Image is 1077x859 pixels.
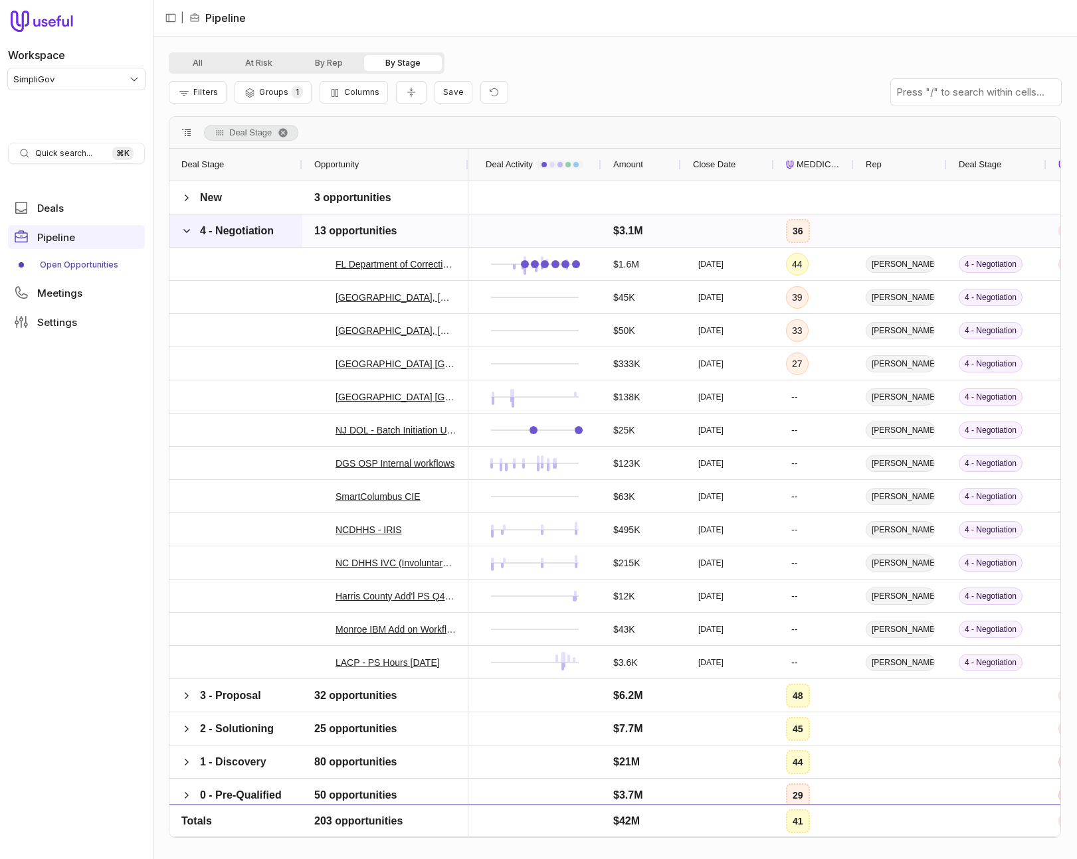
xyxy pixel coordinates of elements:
div: -- [791,489,797,505]
div: $21M [613,754,640,770]
span: 4 - Negotiation [959,455,1023,472]
span: 4 - Negotiation [959,554,1023,572]
span: [PERSON_NAME] [866,322,935,339]
li: Pipeline [189,10,246,26]
div: $25K [613,422,635,438]
div: -- [791,522,797,538]
a: LACP - PS Hours [DATE] [336,655,440,670]
button: All [171,55,224,71]
time: [DATE] [698,358,724,369]
div: 50 opportunities [314,787,397,803]
span: Deal Stage [181,157,224,173]
a: SmartColumbus CIE [336,489,421,505]
span: 4 - Negotiation [959,521,1023,538]
time: [DATE] [698,624,724,635]
span: 4 - Negotiation [200,225,274,236]
button: Collapse all rows [396,81,427,104]
span: 1 [292,86,303,98]
span: [PERSON_NAME] [866,521,935,538]
span: [PERSON_NAME] [866,289,935,306]
span: [PERSON_NAME] [866,654,935,671]
span: [PERSON_NAME] [866,256,935,273]
a: Harris County Add'l PS Q4 2025 (50 hours) [336,588,456,604]
span: 4 - Negotiation [959,587,1023,605]
button: Create a new saved view [435,81,472,104]
a: [GEOGRAPHIC_DATA], [GEOGRAPHIC_DATA] - Y5 Upsell [336,323,456,339]
time: [DATE] [698,325,724,336]
div: $3.1M [613,223,642,239]
button: Filter Pipeline [169,81,227,104]
time: [DATE] [698,591,724,601]
a: NC DHHS IVC (Involuntary committment ) [336,555,456,571]
a: Deals [8,196,145,220]
span: 3 - Proposal [200,690,261,701]
button: At Risk [224,55,294,71]
a: [GEOGRAPHIC_DATA] [GEOGRAPHIC_DATA] - IT Office [336,356,456,372]
span: Opportunity [314,157,359,173]
a: Open Opportunities [8,254,145,275]
span: 4 - Negotiation [959,289,1023,306]
a: DGS OSP Internal workflows [336,455,454,471]
span: Rep [866,157,882,173]
button: Columns [320,81,388,104]
input: Press "/" to search within cells... [891,79,1061,106]
time: [DATE] [698,259,724,270]
div: $6.2M [613,688,642,704]
button: Group Pipeline [235,81,311,104]
span: Deal Stage. Press ENTER to sort. Press DELETE to remove [204,125,298,141]
span: [PERSON_NAME] [866,554,935,572]
time: [DATE] [698,292,724,303]
div: 80 opportunities [314,754,397,770]
a: Pipeline [8,225,145,249]
span: [PERSON_NAME] [866,488,935,505]
div: $495K [613,522,640,538]
span: New [200,192,222,203]
time: [DATE] [698,657,724,668]
div: $3.7M [613,787,642,803]
span: MEDDICC Score [797,157,842,173]
span: 4 - Negotiation [959,355,1023,372]
span: 1 - Discovery [200,756,266,767]
span: 4 - Negotiation [959,422,1023,439]
div: $138K [613,389,640,405]
span: 4 - Negotiation [959,256,1023,273]
span: 4 - Negotiation [959,621,1023,638]
div: $1.6M [613,256,639,272]
span: Amount [613,157,643,173]
div: 39 [792,289,803,305]
div: 32 opportunities [314,688,397,704]
div: $63K [613,489,635,505]
span: 0 - Pre-Qualified [200,789,282,801]
span: 4 - Negotiation [959,654,1023,671]
kbd: ⌘ K [112,147,134,160]
span: Deals [37,203,64,213]
span: 4 - Negotiation [959,322,1023,339]
span: Pipeline [37,232,75,242]
span: Columns [344,87,379,97]
div: $333K [613,356,640,372]
div: -- [791,422,797,438]
div: 36 [793,223,803,239]
span: 4 - Negotiation [959,488,1023,505]
div: 29 [793,787,803,803]
span: Deal Stage [959,157,1001,173]
span: Settings [37,317,77,327]
div: -- [791,621,797,637]
span: [PERSON_NAME] [866,388,935,406]
div: $45K [613,289,635,305]
div: 45 [793,721,803,737]
div: 44 [792,256,803,272]
time: [DATE] [698,524,724,535]
a: Monroe IBM Add on Workflow [336,621,456,637]
div: Pipeline submenu [8,254,145,275]
span: Meetings [37,288,82,298]
div: 25 opportunities [314,721,397,737]
time: [DATE] [698,491,724,502]
a: [GEOGRAPHIC_DATA] [GEOGRAPHIC_DATA] Clerk's Office - SGAP [336,389,456,405]
time: [DATE] [698,558,724,568]
div: $50K [613,323,635,339]
span: [PERSON_NAME] [866,587,935,605]
div: $215K [613,555,640,571]
div: MEDDICC Score [786,149,842,181]
div: 48 [793,688,803,704]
